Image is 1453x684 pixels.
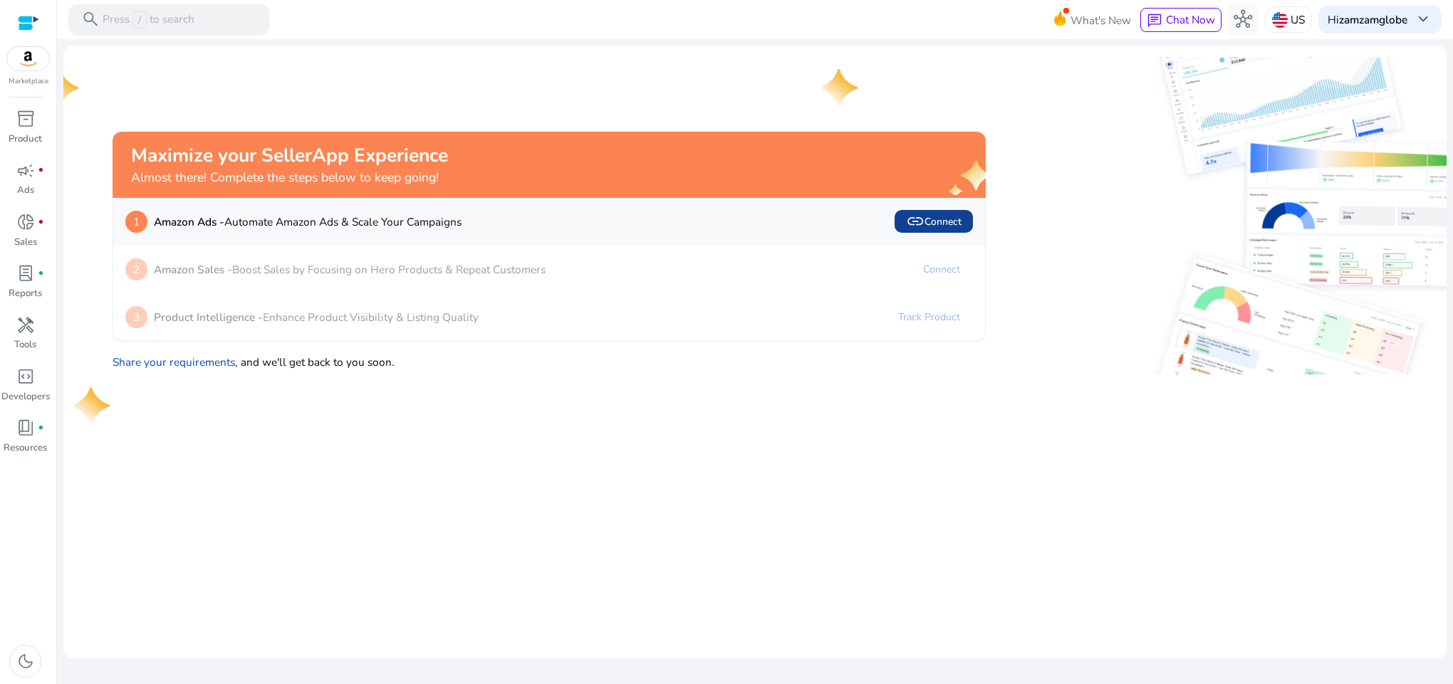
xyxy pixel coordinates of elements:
p: Press to search [103,11,194,28]
span: handyman [16,316,35,335]
span: / [132,11,146,28]
span: chat [1147,13,1162,28]
p: Marketplace [9,76,48,87]
span: inventory_2 [16,110,35,128]
span: code_blocks [16,367,35,386]
p: Sales [14,236,37,250]
span: hub [1234,10,1252,28]
p: US [1291,7,1305,32]
p: Reports [9,287,42,301]
button: hub [1228,4,1259,36]
span: keyboard_arrow_down [1414,10,1432,28]
img: one-star.svg [823,69,860,107]
b: zamzamglobe [1339,12,1407,27]
p: Enhance Product Visibility & Listing Quality [154,309,479,325]
span: fiber_manual_record [38,270,44,277]
span: fiber_manual_record [38,219,44,226]
span: lab_profile [16,264,35,283]
p: Automate Amazon Ads & Scale Your Campaigns [154,214,462,230]
h2: Maximize your SellerApp Experience [131,144,448,167]
span: donut_small [16,213,35,231]
p: Boost Sales by Focusing on Hero Products & Repeat Customers [154,261,546,278]
span: book_4 [16,419,35,437]
img: us.svg [1272,12,1288,28]
p: , and we'll get back to you soon. [113,347,986,370]
a: Share your requirements [113,354,235,369]
span: search [81,10,100,28]
span: dark_mode [16,652,35,670]
p: Product [9,132,42,147]
b: Amazon Ads - [154,214,224,229]
span: fiber_manual_record [38,167,44,174]
span: Chat Now [1166,12,1215,27]
p: Tools [14,338,36,352]
b: Product Intelligence - [154,310,263,325]
p: Developers [1,390,50,404]
p: 3 [125,306,147,328]
p: Ads [17,184,34,198]
b: Amazon Sales - [154,262,232,277]
p: Resources [4,441,47,456]
button: chatChat Now [1140,8,1221,32]
p: Hi [1328,14,1407,25]
a: Connect [910,258,972,281]
span: fiber_manual_record [38,425,44,431]
h4: Almost there! Complete the steps below to keep going! [131,170,448,185]
a: Track Product [885,306,972,329]
span: link [906,212,925,231]
span: Connect [906,212,962,231]
img: one-star.svg [75,387,113,425]
button: linkConnect [895,210,973,233]
span: campaign [16,162,35,180]
p: 1 [125,211,147,233]
span: What's New [1071,8,1131,33]
img: amazon.svg [7,47,50,70]
p: 2 [125,258,147,280]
